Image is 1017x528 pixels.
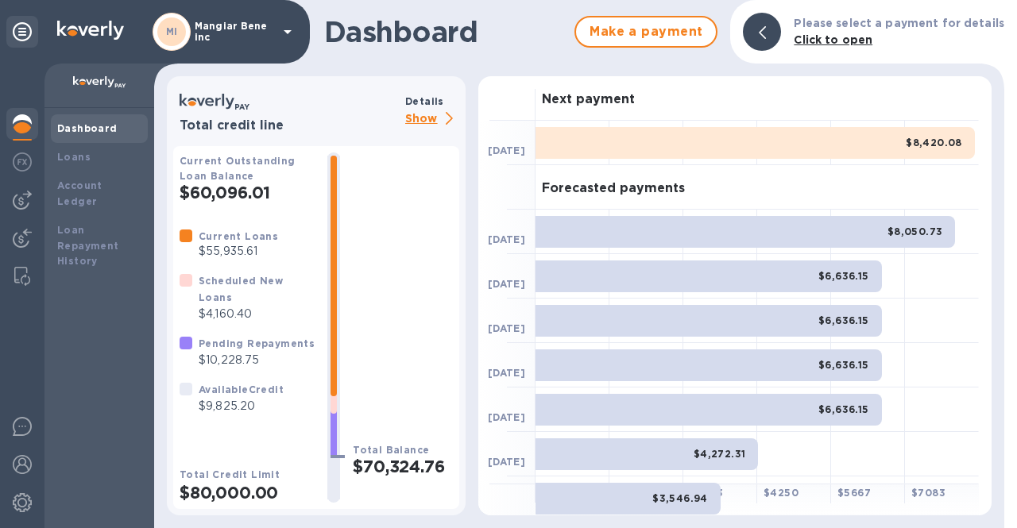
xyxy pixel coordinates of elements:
[199,243,278,260] p: $55,935.61
[488,322,525,334] b: [DATE]
[818,270,869,282] b: $6,636.15
[57,179,102,207] b: Account Ledger
[199,230,278,242] b: Current Loans
[180,468,280,480] b: Total Credit Limit
[199,337,315,349] b: Pending Repayments
[405,95,444,107] b: Details
[818,359,869,371] b: $6,636.15
[57,21,124,40] img: Logo
[57,122,118,134] b: Dashboard
[652,492,708,504] b: $3,546.94
[906,137,962,148] b: $8,420.08
[166,25,178,37] b: MI
[195,21,274,43] p: Mangiar Bene inc
[488,456,525,468] b: [DATE]
[764,487,799,499] b: $ 4250
[589,22,703,41] span: Make a payment
[488,367,525,379] b: [DATE]
[794,17,1004,29] b: Please select a payment for details
[199,383,284,395] b: Available Credit
[199,352,315,368] p: $10,228.75
[818,403,869,415] b: $6,636.15
[794,33,872,46] b: Click to open
[199,398,284,414] p: $9,825.20
[324,15,567,48] h1: Dashboard
[353,457,453,476] h2: $70,324.76
[887,225,943,237] b: $8,050.73
[837,487,871,499] b: $ 5667
[818,314,869,326] b: $6,636.15
[488,145,525,156] b: [DATE]
[694,448,746,460] b: $4,272.31
[353,444,429,456] b: Total Balance
[542,92,635,107] h3: Next payment
[199,275,283,303] b: Scheduled New Loans
[488,411,525,423] b: [DATE]
[199,306,315,322] p: $4,160.40
[405,110,459,129] p: Show
[911,487,945,499] b: $ 7083
[6,16,38,48] div: Unpin categories
[180,183,315,202] h2: $60,096.01
[488,278,525,290] b: [DATE]
[57,151,91,163] b: Loans
[180,118,399,133] h3: Total credit line
[180,483,315,503] h2: $80,000.00
[57,224,119,268] b: Loan Repayment History
[574,16,717,48] button: Make a payment
[542,181,685,196] h3: Forecasted payments
[180,155,296,182] b: Current Outstanding Loan Balance
[488,233,525,245] b: [DATE]
[13,152,32,172] img: Foreign exchange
